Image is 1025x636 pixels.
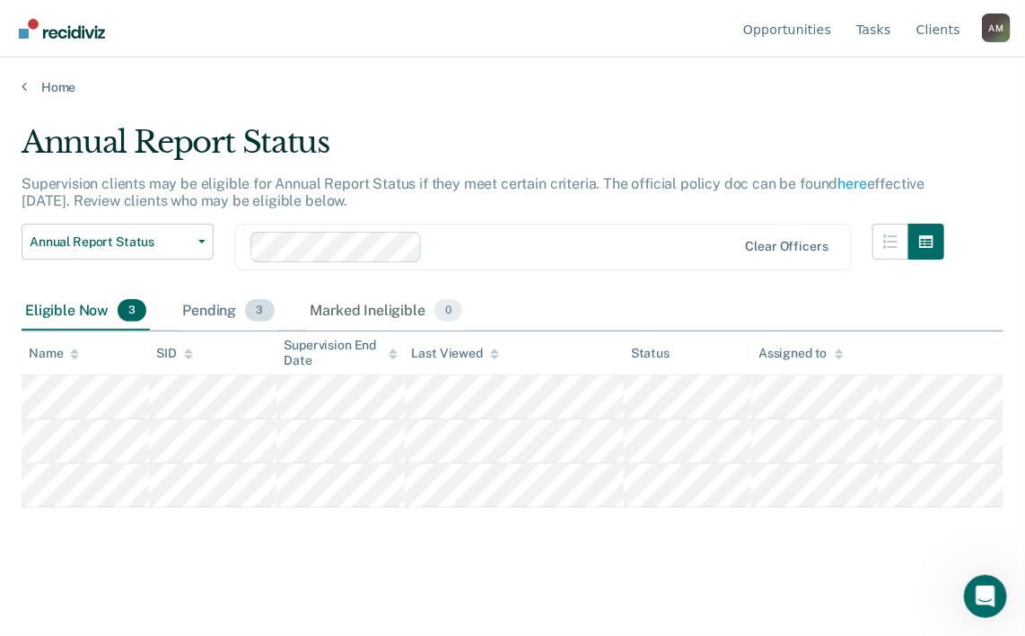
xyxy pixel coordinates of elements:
span: Annual Report Status [30,234,191,250]
div: Eligible Now3 [22,292,150,331]
div: Assigned to [758,346,843,361]
span: 0 [434,299,462,322]
span: 3 [118,299,146,322]
div: Clear officers [746,239,828,254]
div: Status [631,346,670,361]
a: here [838,175,867,192]
div: SID [156,346,193,361]
a: Home [22,79,1003,95]
button: Profile dropdown button [982,13,1011,42]
div: Annual Report Status [22,124,944,175]
img: Recidiviz [19,19,105,39]
div: Last Viewed [412,346,499,361]
button: Annual Report Status [22,224,214,260]
div: Marked Ineligible0 [307,292,467,331]
iframe: Intercom live chat [964,575,1007,618]
div: Name [29,346,79,361]
div: Pending3 [179,292,277,331]
div: A M [982,13,1011,42]
p: Supervision clients may be eligible for Annual Report Status if they meet certain criteria. The o... [22,175,924,209]
span: 3 [245,299,274,322]
div: Supervision End Date [284,338,397,368]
